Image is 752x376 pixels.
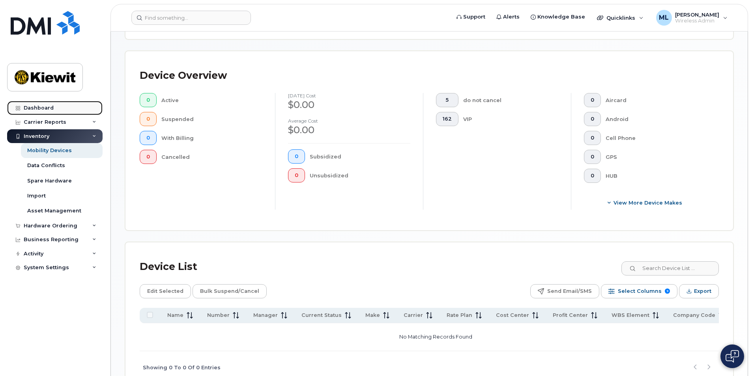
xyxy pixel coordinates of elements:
[673,312,715,319] span: Company Code
[606,15,635,21] span: Quicklinks
[147,285,183,297] span: Edit Selected
[288,149,305,164] button: 0
[146,135,150,141] span: 0
[365,312,380,319] span: Make
[591,97,594,103] span: 0
[140,93,157,107] button: 0
[161,93,263,107] div: Active
[193,284,267,298] button: Bulk Suspend/Cancel
[612,312,649,319] span: WBS Element
[253,312,278,319] span: Manager
[140,257,197,277] div: Device List
[161,150,263,164] div: Cancelled
[591,10,649,26] div: Quicklinks
[436,93,458,107] button: 5
[618,285,662,297] span: Select Columns
[547,285,592,297] span: Send Email/SMS
[606,150,707,164] div: GPS
[530,284,599,298] button: Send Email/SMS
[140,150,157,164] button: 0
[443,116,452,122] span: 162
[310,149,411,164] div: Subsidized
[143,326,729,348] p: No Matching Records Found
[679,284,719,298] button: Export
[140,112,157,126] button: 0
[675,11,719,18] span: [PERSON_NAME]
[584,93,601,107] button: 0
[207,312,230,319] span: Number
[665,289,670,294] span: 9
[463,112,559,126] div: VIP
[301,312,342,319] span: Current Status
[675,18,719,24] span: Wireless Admin
[310,168,411,182] div: Unsubsidized
[288,93,410,98] h4: [DATE] cost
[503,13,520,21] span: Alerts
[659,13,669,22] span: ML
[491,9,525,25] a: Alerts
[295,172,298,179] span: 0
[288,168,305,182] button: 0
[146,97,150,103] span: 0
[463,93,559,107] div: do not cancel
[295,153,298,160] span: 0
[140,284,191,298] button: Edit Selected
[591,116,594,122] span: 0
[584,169,601,183] button: 0
[584,150,601,164] button: 0
[288,123,410,137] div: $0.00
[140,65,227,86] div: Device Overview
[525,9,591,25] a: Knowledge Base
[140,131,157,145] button: 0
[443,97,452,103] span: 5
[651,10,733,26] div: Matthew Linderman
[436,112,458,126] button: 162
[553,312,588,319] span: Profit Center
[606,112,707,126] div: Android
[131,11,251,25] input: Find something...
[537,13,585,21] span: Knowledge Base
[146,116,150,122] span: 0
[591,135,594,141] span: 0
[621,261,719,275] input: Search Device List ...
[143,362,221,374] span: Showing 0 To 0 Of 0 Entries
[584,131,601,145] button: 0
[591,154,594,160] span: 0
[161,131,263,145] div: With Billing
[601,284,677,298] button: Select Columns 9
[726,350,739,363] img: Open chat
[463,13,485,21] span: Support
[200,285,259,297] span: Bulk Suspend/Cancel
[591,173,594,179] span: 0
[146,154,150,160] span: 0
[447,312,472,319] span: Rate Plan
[606,93,707,107] div: Aircard
[288,118,410,123] h4: Average cost
[288,98,410,112] div: $0.00
[167,312,183,319] span: Name
[496,312,529,319] span: Cost Center
[584,112,601,126] button: 0
[606,131,707,145] div: Cell Phone
[161,112,263,126] div: Suspended
[694,285,711,297] span: Export
[404,312,423,319] span: Carrier
[606,169,707,183] div: HUB
[451,9,491,25] a: Support
[614,199,682,207] span: View More Device Makes
[584,195,706,210] button: View More Device Makes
